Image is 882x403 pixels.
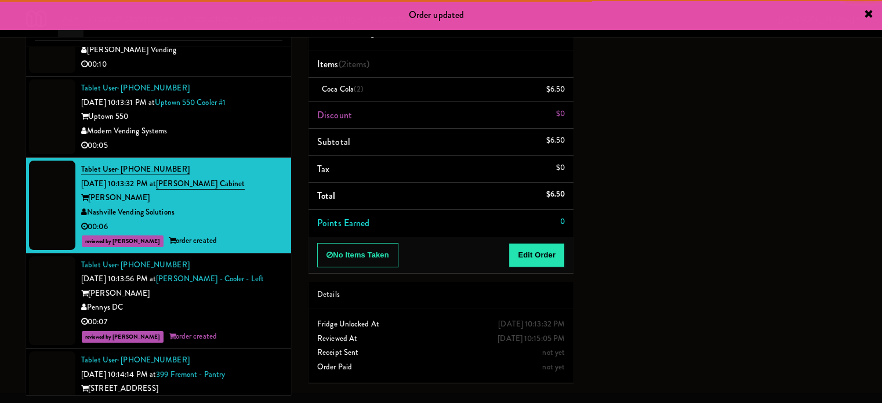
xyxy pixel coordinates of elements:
[117,82,190,93] span: · [PHONE_NUMBER]
[117,259,190,270] span: · [PHONE_NUMBER]
[81,191,282,205] div: [PERSON_NAME]
[81,369,156,380] span: [DATE] 10:14:14 PM at
[546,187,565,202] div: $6.50
[169,235,217,246] span: order created
[317,317,565,332] div: Fridge Unlocked At
[81,139,282,153] div: 00:05
[409,8,464,21] span: Order updated
[542,347,565,358] span: not yet
[81,315,282,329] div: 00:07
[169,331,217,342] span: order created
[117,354,190,365] span: · [PHONE_NUMBER]
[354,83,364,95] span: (2)
[81,124,282,139] div: Modern Vending Systems
[81,178,156,189] span: [DATE] 10:13:32 PM at
[317,189,336,202] span: Total
[81,164,190,175] a: Tablet User· [PHONE_NUMBER]
[26,253,291,349] li: Tablet User· [PHONE_NUMBER][DATE] 10:13:56 PM at[PERSON_NAME] - Cooler - Left[PERSON_NAME]Pennys ...
[317,346,565,360] div: Receipt Sent
[509,243,565,267] button: Edit Order
[317,29,565,38] h5: Nashville Vending Solutions
[317,57,369,71] span: Items
[560,215,565,229] div: 0
[346,57,367,71] ng-pluralize: items
[81,300,282,315] div: Pennys DC
[81,97,155,108] span: [DATE] 10:13:31 PM at
[339,57,370,71] span: (2 )
[117,164,190,175] span: · [PHONE_NUMBER]
[82,331,164,343] span: reviewed by [PERSON_NAME]
[317,135,350,148] span: Subtotal
[81,220,282,234] div: 00:06
[498,332,565,346] div: [DATE] 10:15:05 PM
[81,205,282,220] div: Nashville Vending Solutions
[156,369,225,380] a: 399 Fremont - Pantry
[317,360,565,375] div: Order Paid
[26,158,291,253] li: Tablet User· [PHONE_NUMBER][DATE] 10:13:32 PM at[PERSON_NAME] Cabinet[PERSON_NAME]Nashville Vendi...
[322,83,364,95] span: Coca Cola
[81,382,282,396] div: [STREET_ADDRESS]
[81,43,282,57] div: [PERSON_NAME] Vending
[546,133,565,148] div: $6.50
[317,108,352,122] span: Discount
[498,317,565,332] div: [DATE] 10:13:32 PM
[542,361,565,372] span: not yet
[81,273,156,284] span: [DATE] 10:13:56 PM at
[156,273,264,284] a: [PERSON_NAME] - Cooler - Left
[317,332,565,346] div: Reviewed At
[156,178,245,190] a: [PERSON_NAME] Cabinet
[81,259,190,270] a: Tablet User· [PHONE_NUMBER]
[546,82,565,97] div: $6.50
[556,161,565,175] div: $0
[317,216,369,230] span: Points Earned
[81,110,282,124] div: Uptown 550
[81,286,282,301] div: [PERSON_NAME]
[81,82,190,93] a: Tablet User· [PHONE_NUMBER]
[26,77,291,158] li: Tablet User· [PHONE_NUMBER][DATE] 10:13:31 PM atUptown 550 Cooler #1Uptown 550Modern Vending Syst...
[317,162,329,176] span: Tax
[317,288,565,302] div: Details
[556,107,565,121] div: $0
[81,354,190,365] a: Tablet User· [PHONE_NUMBER]
[155,97,226,108] a: Uptown 550 Cooler #1
[317,243,398,267] button: No Items Taken
[82,235,164,247] span: reviewed by [PERSON_NAME]
[81,57,282,72] div: 00:10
